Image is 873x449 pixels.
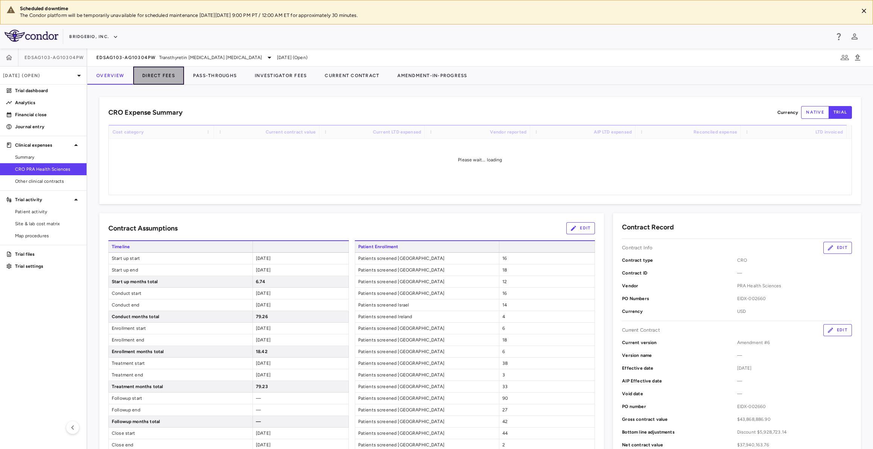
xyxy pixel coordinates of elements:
[109,369,252,381] span: Treatment end
[622,282,737,289] p: Vendor
[502,291,507,296] span: 16
[622,365,737,372] p: Effective date
[737,257,852,264] span: CRO
[737,295,852,302] span: EIDX-002660
[622,257,737,264] p: Contract type
[108,223,178,234] h6: Contract Assumptions
[737,308,852,315] span: USD
[256,267,271,273] span: [DATE]
[502,349,505,354] span: 6
[5,30,58,42] img: logo-full-SnFGN8VE.png
[256,361,271,366] span: [DATE]
[502,256,507,261] span: 16
[502,361,508,366] span: 38
[15,142,71,149] p: Clinical expenses
[502,314,505,319] span: 4
[15,220,81,227] span: Site & lab cost matrix
[109,299,252,311] span: Conduct end
[388,67,476,85] button: Amendment-In-Progress
[15,154,81,161] span: Summary
[622,390,737,397] p: Void date
[15,178,81,185] span: Other clinical contracts
[355,428,499,439] span: Patients screened [GEOGRAPHIC_DATA]
[256,431,271,436] span: [DATE]
[622,270,737,276] p: Contract ID
[15,196,71,203] p: Trial activity
[87,67,133,85] button: Overview
[316,67,388,85] button: Current Contract
[15,232,81,239] span: Map procedures
[15,208,81,215] span: Patient activity
[69,31,118,43] button: BridgeBio, Inc.
[96,55,156,61] span: EDSAG103-AG10304PW
[737,352,852,359] span: —
[355,323,499,334] span: Patients screened [GEOGRAPHIC_DATA]
[109,358,252,369] span: Treatment start
[109,416,252,427] span: Followup months total
[24,55,84,61] span: EDSAG103-AG10304PW
[823,324,852,336] button: Edit
[256,326,271,331] span: [DATE]
[355,346,499,357] span: Patients screened [GEOGRAPHIC_DATA]
[737,282,852,289] span: PRA Health Sciences
[858,5,870,17] button: Close
[109,393,252,404] span: Followup start
[355,416,499,427] span: Patients screened [GEOGRAPHIC_DATA]
[246,67,316,85] button: Investigator Fees
[502,372,505,378] span: 3
[109,346,252,357] span: Enrollment months total
[256,419,261,424] span: —
[256,384,268,389] span: 79.23
[622,327,660,334] p: Current Contract
[355,276,499,287] span: Patients screened [GEOGRAPHIC_DATA]
[622,429,737,435] p: Bottom line adjustments
[109,288,252,299] span: Conduct start
[737,403,852,410] span: EIDX-002660
[622,222,674,232] h6: Contract Record
[256,372,271,378] span: [DATE]
[355,253,499,264] span: Patients screened [GEOGRAPHIC_DATA]
[566,222,595,234] button: Edit
[502,431,508,436] span: 44
[823,242,852,254] button: Edit
[256,256,271,261] span: [DATE]
[184,67,246,85] button: Pass-Throughs
[109,428,252,439] span: Close start
[355,358,499,369] span: Patients screened [GEOGRAPHIC_DATA]
[109,311,252,322] span: Conduct months total
[777,109,798,116] p: Currency
[355,264,499,276] span: Patients screened [GEOGRAPHIC_DATA]
[109,381,252,392] span: Treatment months total
[355,241,499,252] span: Patient Enrollment
[277,54,307,61] span: [DATE] (Open)
[109,323,252,334] span: Enrollment start
[3,72,75,79] p: [DATE] (Open)
[737,429,852,435] div: Discount $5,928,723.14
[458,157,502,162] span: Please wait... loading
[108,108,183,118] h6: CRO Expense Summary
[355,311,499,322] span: Patients screened Ireland
[502,326,505,331] span: 6
[737,270,852,276] span: —
[256,442,271,447] span: [DATE]
[502,407,507,413] span: 27
[355,381,499,392] span: Patients screened [GEOGRAPHIC_DATA]
[159,54,262,61] span: Transthyretin [MEDICAL_DATA] [MEDICAL_DATA]
[355,393,499,404] span: Patients screened [GEOGRAPHIC_DATA]
[622,295,737,302] p: PO Numbers
[622,352,737,359] p: Version name
[502,384,508,389] span: 33
[15,99,81,106] p: Analytics
[355,299,499,311] span: Patients screened Israel
[502,396,508,401] span: 90
[502,442,505,447] span: 2
[15,251,81,258] p: Trial files
[109,276,252,287] span: Start up months total
[15,87,81,94] p: Trial dashboard
[737,441,852,448] span: $37,940,163.76
[108,241,252,252] span: Timeline
[109,404,252,416] span: Followup end
[109,264,252,276] span: Start up end
[622,403,737,410] p: PO number
[622,441,737,448] p: Net contract value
